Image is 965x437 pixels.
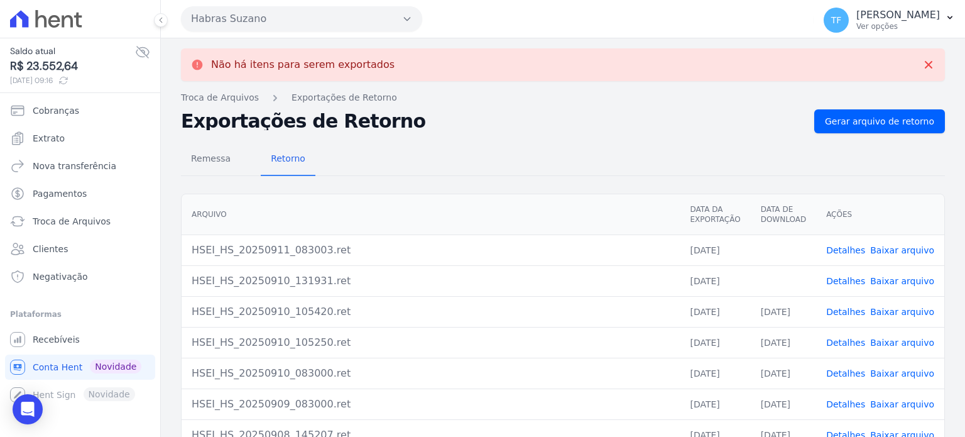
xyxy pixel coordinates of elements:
nav: Sidebar [10,98,150,407]
span: Retorno [263,146,313,171]
td: [DATE] [751,389,816,419]
a: Extrato [5,126,155,151]
a: Baixar arquivo [870,276,934,286]
a: Troca de Arquivos [5,209,155,234]
div: HSEI_HS_20250910_083000.ret [192,366,670,381]
a: Detalhes [826,307,865,317]
span: Troca de Arquivos [33,215,111,228]
a: Remessa [181,143,241,176]
span: Conta Hent [33,361,82,373]
div: HSEI_HS_20250910_105420.ret [192,304,670,319]
p: [PERSON_NAME] [856,9,940,21]
p: Ver opções [856,21,940,31]
a: Detalhes [826,368,865,379]
p: Não há itens para serem exportados [211,58,395,71]
a: Clientes [5,236,155,262]
th: Data de Download [751,194,816,235]
td: [DATE] [751,327,816,358]
span: Extrato [33,132,65,145]
th: Arquivo [182,194,680,235]
th: Data da Exportação [680,194,750,235]
a: Baixar arquivo [870,368,934,379]
a: Pagamentos [5,181,155,206]
div: HSEI_HS_20250911_083003.ret [192,243,670,258]
button: Habras Suzano [181,6,422,31]
a: Detalhes [826,338,865,348]
span: Gerar arquivo de retorno [825,115,934,128]
a: Gerar arquivo de retorno [814,109,945,133]
span: Novidade [90,360,141,373]
a: Detalhes [826,245,865,255]
th: Ações [816,194,944,235]
td: [DATE] [680,265,750,296]
a: Baixar arquivo [870,245,934,255]
td: [DATE] [680,358,750,389]
div: Plataformas [10,307,150,322]
nav: Breadcrumb [181,91,945,104]
a: Troca de Arquivos [181,91,259,104]
a: Retorno [261,143,315,176]
a: Nova transferência [5,153,155,179]
span: Negativação [33,270,88,283]
span: Clientes [33,243,68,255]
span: Pagamentos [33,187,87,200]
span: Cobranças [33,104,79,117]
td: [DATE] [751,296,816,327]
button: TF [PERSON_NAME] Ver opções [814,3,965,38]
h2: Exportações de Retorno [181,113,804,130]
span: R$ 23.552,64 [10,58,135,75]
a: Exportações de Retorno [292,91,397,104]
div: HSEI_HS_20250910_131931.ret [192,274,670,289]
a: Detalhes [826,399,865,409]
span: [DATE] 09:16 [10,75,135,86]
span: Recebíveis [33,333,80,346]
a: Negativação [5,264,155,289]
a: Baixar arquivo [870,399,934,409]
a: Baixar arquivo [870,307,934,317]
span: Saldo atual [10,45,135,58]
td: [DATE] [680,296,750,327]
span: TF [831,16,842,25]
a: Recebíveis [5,327,155,352]
td: [DATE] [680,235,750,265]
span: Nova transferência [33,160,116,172]
span: Remessa [183,146,238,171]
a: Cobranças [5,98,155,123]
div: Open Intercom Messenger [13,394,43,424]
td: [DATE] [680,389,750,419]
td: [DATE] [751,358,816,389]
td: [DATE] [680,327,750,358]
a: Conta Hent Novidade [5,355,155,380]
div: HSEI_HS_20250909_083000.ret [192,397,670,412]
a: Baixar arquivo [870,338,934,348]
a: Detalhes [826,276,865,286]
div: HSEI_HS_20250910_105250.ret [192,335,670,350]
